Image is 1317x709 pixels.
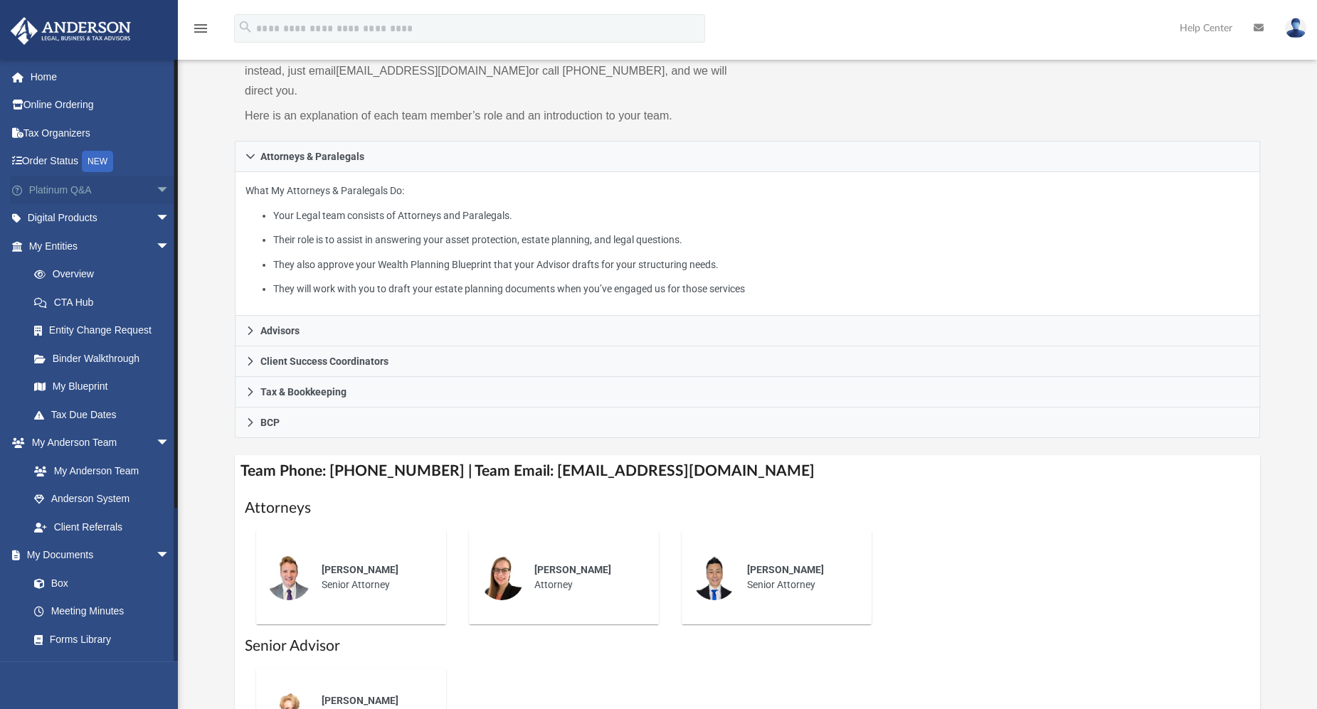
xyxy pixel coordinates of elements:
div: NEW [82,151,113,172]
a: CTA Hub [20,288,191,316]
a: My Anderson Teamarrow_drop_down [10,429,184,457]
a: Client Referrals [20,513,184,541]
a: Notarize [20,654,184,682]
a: My Anderson Team [20,457,177,485]
a: Tax Due Dates [20,400,191,429]
a: Meeting Minutes [20,597,184,626]
a: Digital Productsarrow_drop_down [10,204,191,233]
a: Box [20,569,177,597]
h1: Senior Advisor [245,636,1250,656]
span: arrow_drop_down [156,176,184,205]
p: What My Attorneys & Paralegals Do: [245,182,1249,298]
span: [PERSON_NAME] [322,564,398,575]
a: Client Success Coordinators [235,346,1260,377]
span: [PERSON_NAME] [322,695,398,706]
a: BCP [235,407,1260,438]
li: They will work with you to draft your estate planning documents when you’ve engaged us for those ... [273,280,1249,298]
img: thumbnail [266,555,312,600]
a: Overview [20,260,191,289]
img: thumbnail [479,555,524,600]
span: arrow_drop_down [156,541,184,570]
img: User Pic [1285,18,1306,38]
span: [PERSON_NAME] [747,564,824,575]
div: Senior Attorney [737,553,862,602]
a: Tax Organizers [10,119,191,147]
h1: Attorneys [245,498,1250,518]
a: My Blueprint [20,373,184,401]
a: Order StatusNEW [10,147,191,176]
a: Binder Walkthrough [20,344,191,373]
img: Anderson Advisors Platinum Portal [6,17,135,45]
img: thumbnail [692,555,737,600]
li: Your Legal team consists of Attorneys and Paralegals. [273,207,1249,225]
div: Attorneys & Paralegals [235,172,1260,316]
a: menu [192,27,209,37]
div: Attorney [524,553,649,602]
a: Platinum Q&Aarrow_drop_down [10,176,191,204]
span: Tax & Bookkeeping [260,387,347,397]
i: search [238,19,253,35]
a: Tax & Bookkeeping [235,377,1260,407]
h4: Team Phone: [PHONE_NUMBER] | Team Email: [EMAIL_ADDRESS][DOMAIN_NAME] [235,455,1260,487]
span: Attorneys & Paralegals [260,151,364,161]
a: My Documentsarrow_drop_down [10,541,184,570]
i: menu [192,20,209,37]
p: Here is an explanation of each team member’s role and an introduction to your team. [245,106,737,126]
li: Their role is to assist in answering your asset protection, estate planning, and legal questions. [273,231,1249,249]
a: Attorneys & Paralegals [235,141,1260,172]
a: [EMAIL_ADDRESS][DOMAIN_NAME] [336,65,529,77]
a: Online Ordering [10,91,191,119]
span: BCP [260,417,280,427]
a: My Entitiesarrow_drop_down [10,232,191,260]
span: Advisors [260,326,300,336]
a: Advisors [235,316,1260,346]
span: arrow_drop_down [156,204,184,233]
span: arrow_drop_down [156,429,184,458]
a: Anderson System [20,485,184,513]
a: Forms Library [20,625,177,654]
span: [PERSON_NAME] [534,564,611,575]
a: Entity Change Request [20,316,191,345]
a: Home [10,63,191,91]
p: You don’t need to know who to contact specifically for each question or need you may have; instea... [245,41,737,101]
div: Senior Attorney [312,553,436,602]
span: arrow_drop_down [156,232,184,261]
li: They also approve your Wealth Planning Blueprint that your Advisor drafts for your structuring ne... [273,256,1249,274]
span: Client Success Coordinators [260,356,388,366]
